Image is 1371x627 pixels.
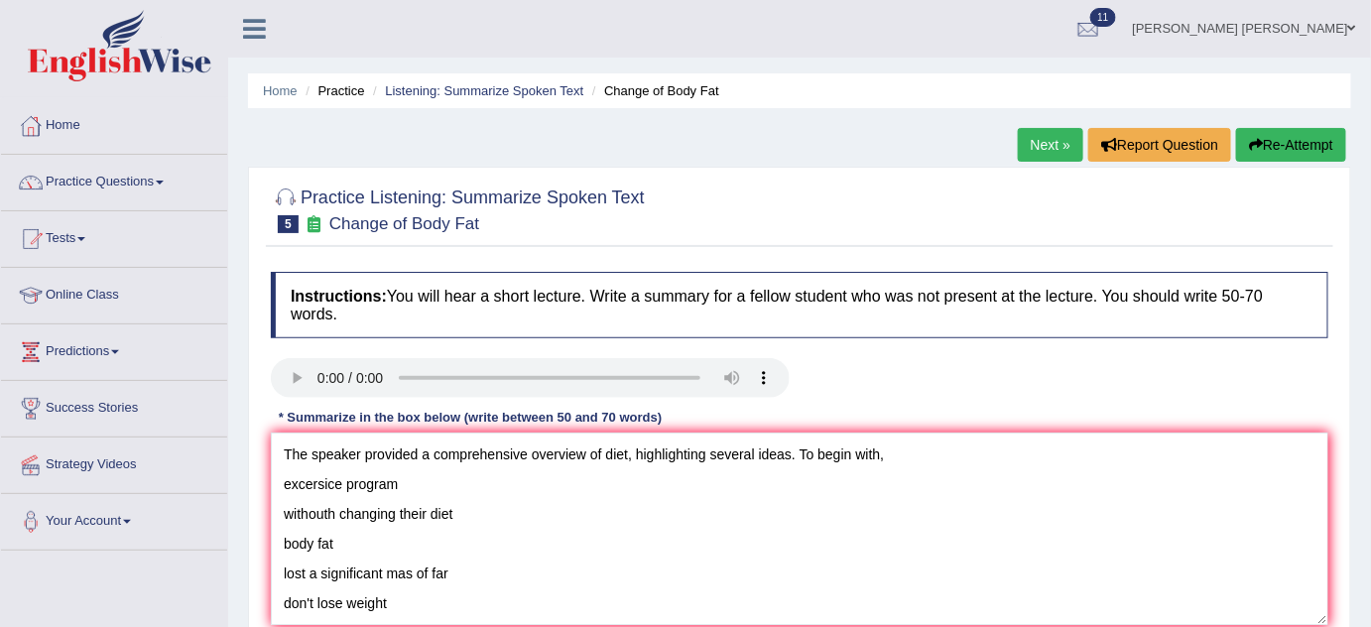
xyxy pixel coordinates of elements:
[263,83,298,98] a: Home
[1,155,227,204] a: Practice Questions
[1088,128,1231,162] button: Report Question
[1,438,227,487] a: Strategy Videos
[271,184,645,233] h2: Practice Listening: Summarize Spoken Text
[1,494,227,544] a: Your Account
[1,211,227,261] a: Tests
[1018,128,1083,162] a: Next »
[1236,128,1346,162] button: Re-Attempt
[304,215,324,234] small: Exam occurring question
[301,81,364,100] li: Practice
[291,288,387,305] b: Instructions:
[329,214,479,233] small: Change of Body Fat
[385,83,583,98] a: Listening: Summarize Spoken Text
[1,268,227,317] a: Online Class
[1,381,227,431] a: Success Stories
[1090,8,1115,27] span: 11
[271,408,670,427] div: * Summarize in the box below (write between 50 and 70 words)
[271,272,1328,338] h4: You will hear a short lecture. Write a summary for a fellow student who was not present at the le...
[1,98,227,148] a: Home
[278,215,299,233] span: 5
[587,81,719,100] li: Change of Body Fat
[1,324,227,374] a: Predictions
